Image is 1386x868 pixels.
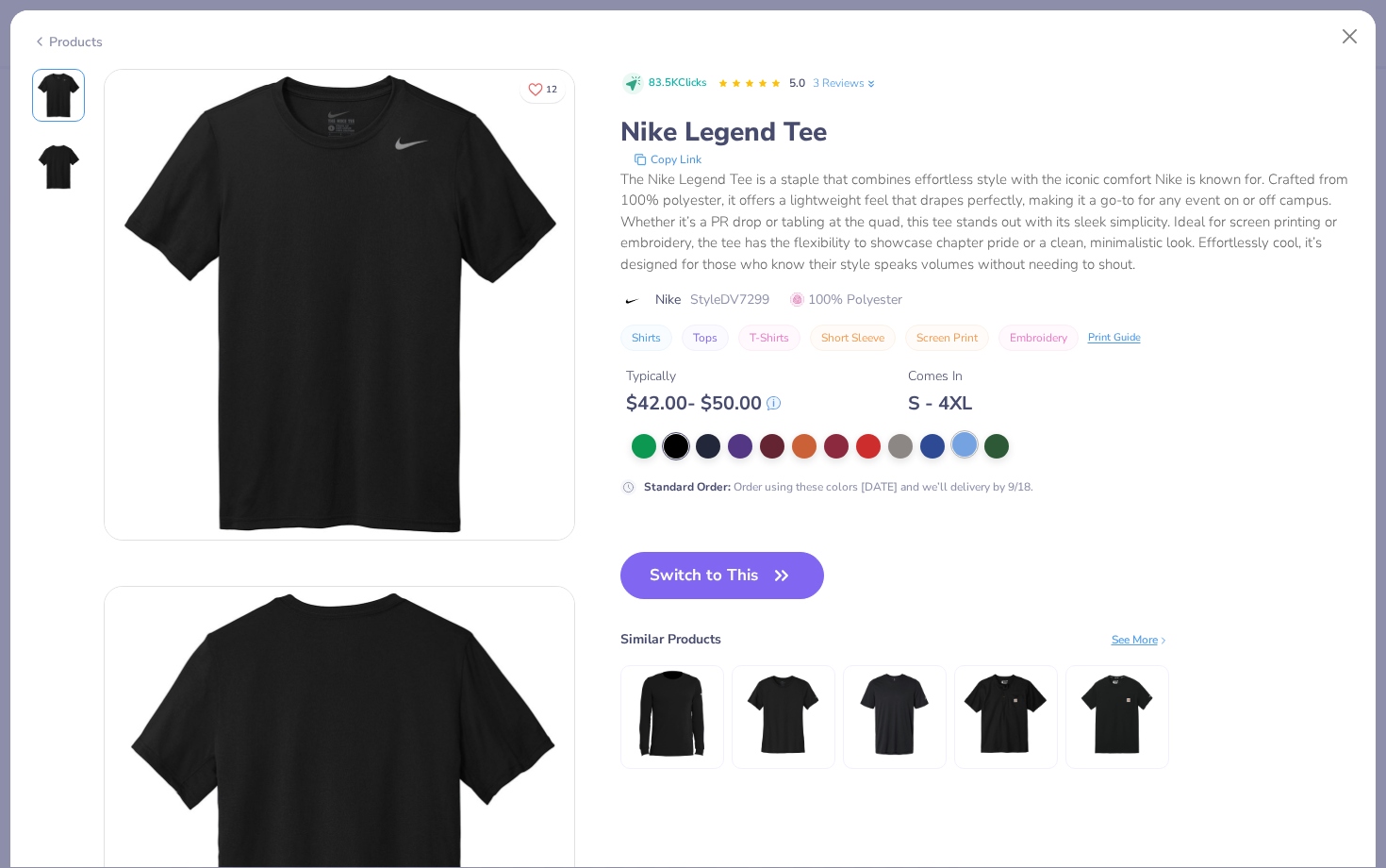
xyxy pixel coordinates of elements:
img: Nike Dri-FIT Cotton/Poly Long Sleeve Tee [627,669,717,759]
span: Nike [655,290,681,309]
div: Similar Products [620,629,721,649]
span: 83.5K Clicks [649,75,706,92]
span: 100% Polyester [790,290,902,309]
button: Screen Print [905,325,989,351]
button: Switch to This [620,552,825,599]
img: Carhartt Force® Short Sleeve Pocket T-Shirt [1072,669,1162,759]
button: Short Sleeve [810,325,896,351]
div: Typically [626,366,781,386]
button: Like [520,75,566,103]
button: T-Shirts [738,325,800,351]
span: Style DV7299 [690,290,769,309]
a: 3 Reviews [813,75,878,92]
button: Close [1332,19,1368,55]
div: 5.0 Stars [718,69,782,99]
img: Adidas Blended T-Shirt [850,669,939,759]
img: brand logo [620,293,646,309]
div: Comes In [908,366,972,386]
button: copy to clipboard [628,150,707,169]
span: 12 [546,85,557,94]
div: Nike Legend Tee [620,114,1355,150]
div: Products [32,32,103,52]
div: The Nike Legend Tee is a staple that combines effortless style with the iconic comfort Nike is kn... [620,169,1355,275]
strong: Standard Order : [644,479,731,494]
img: Front [36,73,81,118]
div: See More [1112,631,1169,648]
div: S - 4XL [908,392,972,415]
div: $ 42.00 - $ 50.00 [626,392,781,415]
img: Carhartt Short Sleeve Henley T-Shirt [961,669,1050,759]
button: Embroidery [998,325,1079,351]
div: Order using these colors [DATE] and we’ll delivery by 9/18. [644,478,1033,495]
img: Front [105,70,574,540]
div: Print Guide [1088,330,1141,346]
button: Tops [682,325,729,351]
button: Shirts [620,325,672,351]
img: Nike Women's Swoosh Sleeve rLegend Tee [738,669,828,759]
span: 5.0 [789,75,805,91]
img: Back [36,144,81,190]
